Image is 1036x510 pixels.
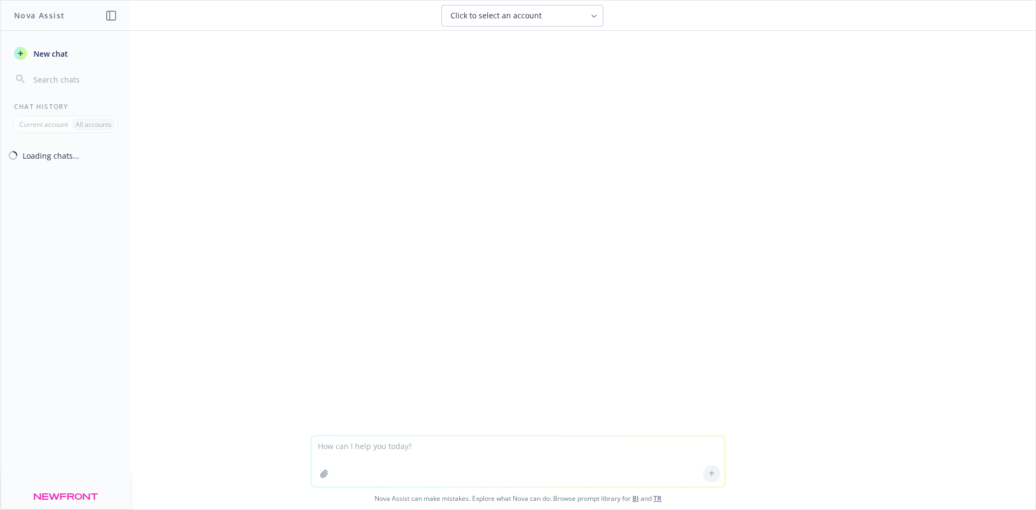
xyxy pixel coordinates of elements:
input: Search chats [31,72,117,87]
span: New chat [31,48,68,59]
span: Click to select an account [451,10,542,21]
a: TR [653,494,662,503]
h1: Nova Assist [14,10,65,21]
a: BI [632,494,639,503]
p: Current account [19,120,68,129]
button: Loading chats... [1,146,130,165]
p: All accounts [76,120,112,129]
button: Click to select an account [441,5,603,26]
span: Nova Assist can make mistakes. Explore what Nova can do: Browse prompt library for and [5,487,1031,509]
div: Chat History [1,102,130,111]
button: New chat [10,44,121,63]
